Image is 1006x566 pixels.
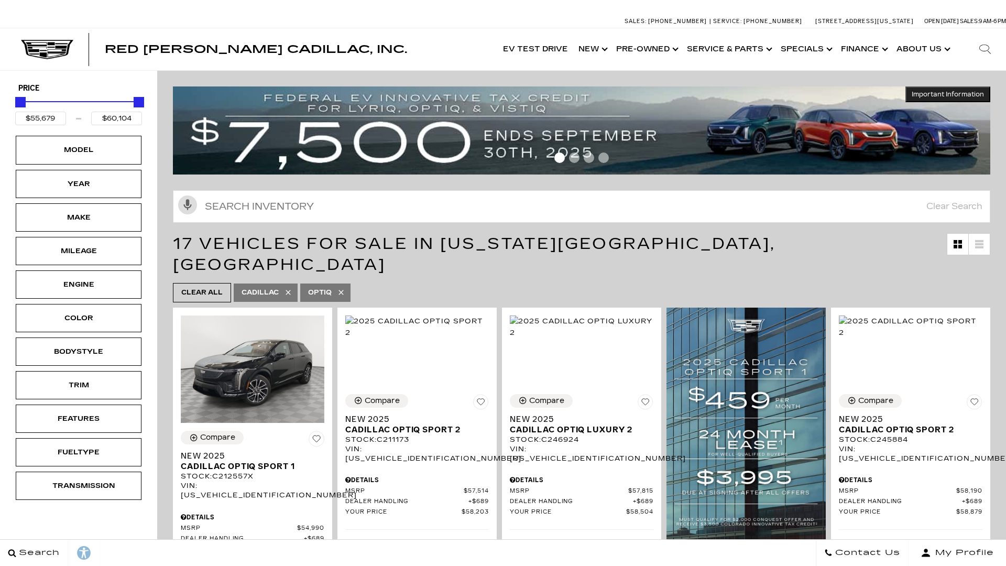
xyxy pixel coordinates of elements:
div: Price [15,93,142,125]
span: MSRP [345,487,464,495]
div: Engine [52,279,105,290]
span: [PHONE_NUMBER] [648,18,707,25]
div: Pricing Details - New 2025 Cadillac OPTIQ Sport 1 [181,513,324,522]
button: Important Information [905,86,990,102]
a: MSRP $54,990 [181,525,324,532]
div: Year [52,178,105,190]
span: $58,504 [626,508,653,516]
span: New 2025 [839,414,975,424]
div: Fueltype [52,447,105,458]
span: MSRP [510,487,628,495]
div: Model [52,144,105,156]
span: Cadillac OPTIQ Luxury 2 [510,424,646,435]
span: Your Price [839,508,956,516]
div: Features [52,413,105,424]
input: Maximum [91,112,142,125]
a: Your Price $58,203 [345,508,489,516]
span: Go to slide 3 [584,153,594,163]
span: $689 [304,535,324,543]
div: VIN: [US_VEHICLE_IDENTIFICATION_NUMBER] [510,444,653,463]
span: Go to slide 4 [598,153,609,163]
a: Your Price $58,879 [839,508,982,516]
div: TransmissionTransmission [16,472,141,500]
div: Bodystyle [52,346,105,357]
button: Save Vehicle [967,394,982,414]
span: Cadillac OPTIQ Sport 2 [345,424,481,435]
div: EngineEngine [16,270,141,299]
img: 2025 Cadillac OPTIQ Sport 1 [181,315,324,423]
div: ColorColor [16,304,141,332]
button: Open user profile menu [909,540,1006,566]
span: Cadillac [242,286,279,299]
a: Sales: [PHONE_NUMBER] [625,18,709,24]
p: Other Offers You May Qualify For [839,538,982,557]
a: MSRP $57,514 [345,487,489,495]
a: Dealer Handling $689 [181,535,324,543]
span: Clear All [181,286,223,299]
span: $689 [468,498,489,506]
span: Go to slide 1 [554,153,565,163]
img: 2025 Cadillac OPTIQ Sport 2 [839,315,982,339]
a: MSRP $57,815 [510,487,653,495]
span: Contact Us [833,546,900,560]
div: FueltypeFueltype [16,438,141,466]
span: Red [PERSON_NAME] Cadillac, Inc. [105,43,407,56]
a: Finance [836,28,891,70]
button: Save Vehicle [309,431,324,451]
span: Dealer Handling [181,535,304,543]
button: Save Vehicle [473,394,489,414]
a: New 2025Cadillac OPTIQ Sport 2 [839,414,982,435]
a: New [573,28,611,70]
div: Compare [365,396,400,406]
div: Maximum Price [134,97,144,107]
span: Important Information [912,90,984,99]
div: ModelModel [16,136,141,164]
span: 9 AM-6 PM [979,18,1006,25]
a: Dealer Handling $689 [839,498,982,506]
span: $54,990 [297,525,324,532]
div: TrimTrim [16,371,141,399]
span: Service: [713,18,742,25]
div: VIN: [US_VEHICLE_IDENTIFICATION_NUMBER] [181,481,324,500]
button: Compare Vehicle [345,394,408,408]
a: Dealer Handling $689 [345,498,489,506]
div: Stock : C211173 [345,435,489,444]
span: MSRP [839,487,956,495]
a: Your Price $58,504 [510,508,653,516]
span: $689 [962,498,982,506]
div: Compare [529,396,564,406]
p: Other Offers You May Qualify For [345,538,489,557]
a: New 2025Cadillac OPTIQ Luxury 2 [510,414,653,435]
span: Optiq [308,286,332,299]
span: $58,879 [956,508,982,516]
span: My Profile [931,546,994,560]
div: Trim [52,379,105,391]
span: [PHONE_NUMBER] [743,18,802,25]
a: EV Test Drive [498,28,573,70]
div: Pricing Details - New 2025 Cadillac OPTIQ Luxury 2 [510,475,653,485]
div: YearYear [16,170,141,198]
div: Make [52,212,105,223]
span: Sales: [625,18,647,25]
span: Sales: [960,18,979,25]
span: Go to slide 2 [569,153,579,163]
div: MileageMileage [16,237,141,265]
span: 17 Vehicles for Sale in [US_STATE][GEOGRAPHIC_DATA], [GEOGRAPHIC_DATA] [173,234,775,274]
button: Compare Vehicle [510,394,573,408]
span: New 2025 [510,414,646,424]
div: Transmission [52,480,105,492]
img: 2025 Cadillac OPTIQ Luxury 2 [510,315,653,339]
a: [STREET_ADDRESS][US_STATE] [815,18,914,25]
span: Cadillac OPTIQ Sport 2 [839,424,975,435]
img: 2025 Cadillac OPTIQ Sport 2 [345,315,489,339]
div: VIN: [US_VEHICLE_IDENTIFICATION_NUMBER] [839,444,982,463]
button: Compare Vehicle [839,394,902,408]
img: vrp-tax-ending-august-version [173,86,990,174]
p: Other Offers You May Qualify For [510,538,653,557]
span: Your Price [345,508,462,516]
span: $57,514 [464,487,489,495]
div: Compare [200,433,235,442]
a: About Us [891,28,954,70]
div: Minimum Price [15,97,26,107]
